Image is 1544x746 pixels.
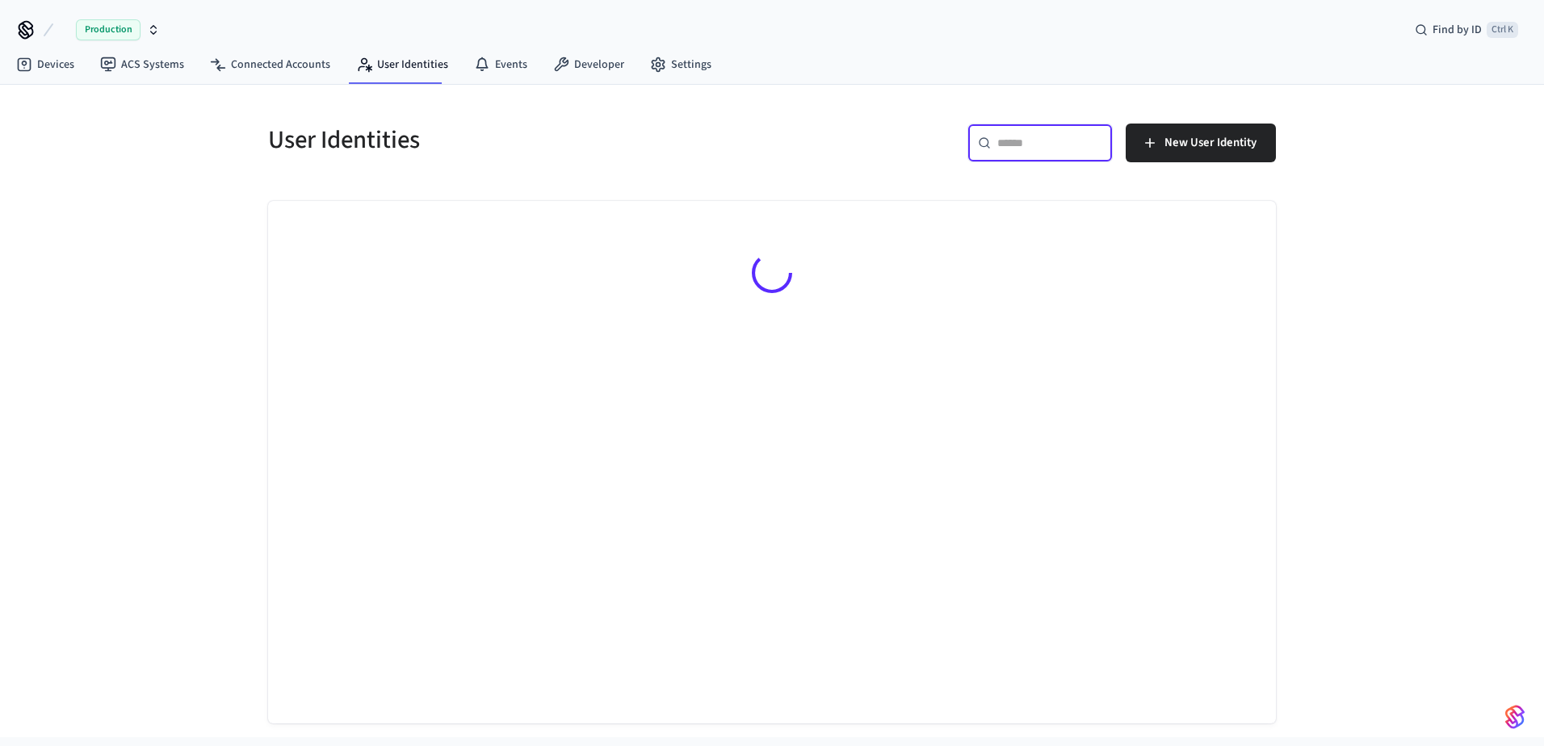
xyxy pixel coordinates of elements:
[343,50,461,79] a: User Identities
[1164,132,1257,153] span: New User Identity
[1126,124,1276,162] button: New User Identity
[3,50,87,79] a: Devices
[1433,22,1482,38] span: Find by ID
[268,124,762,157] h5: User Identities
[1487,22,1518,38] span: Ctrl K
[197,50,343,79] a: Connected Accounts
[1402,15,1531,44] div: Find by IDCtrl K
[1505,704,1525,730] img: SeamLogoGradient.69752ec5.svg
[87,50,197,79] a: ACS Systems
[637,50,724,79] a: Settings
[540,50,637,79] a: Developer
[76,19,141,40] span: Production
[461,50,540,79] a: Events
